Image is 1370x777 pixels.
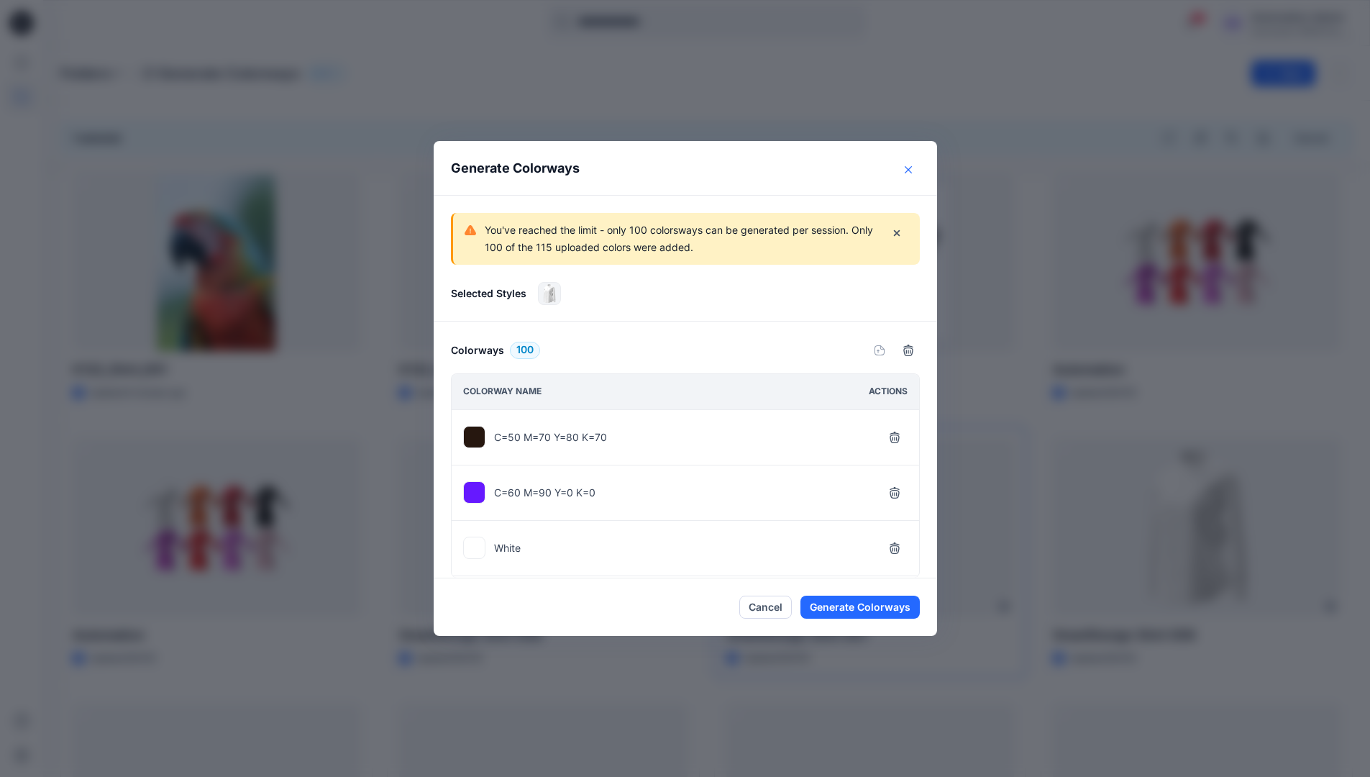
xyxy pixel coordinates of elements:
[494,540,521,555] p: White
[451,286,526,301] p: Selected Styles
[739,596,792,619] button: Cancel
[494,485,595,500] p: C=60 M=90 Y=0 K=0
[485,222,874,256] p: You've reached the limit - only 100 colorsways can be generated per session. Only 100 of the 115 ...
[869,384,908,399] p: Actions
[434,141,937,195] header: Generate Colorways
[516,342,534,359] span: 100
[451,342,504,359] h6: Colorways
[463,384,542,399] p: Colorway name
[539,283,560,304] img: SmartDesign Shirt 007
[494,430,607,445] p: C=50 M=70 Y=80 K=70
[800,596,920,619] button: Generate Colorways
[897,158,920,181] button: Close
